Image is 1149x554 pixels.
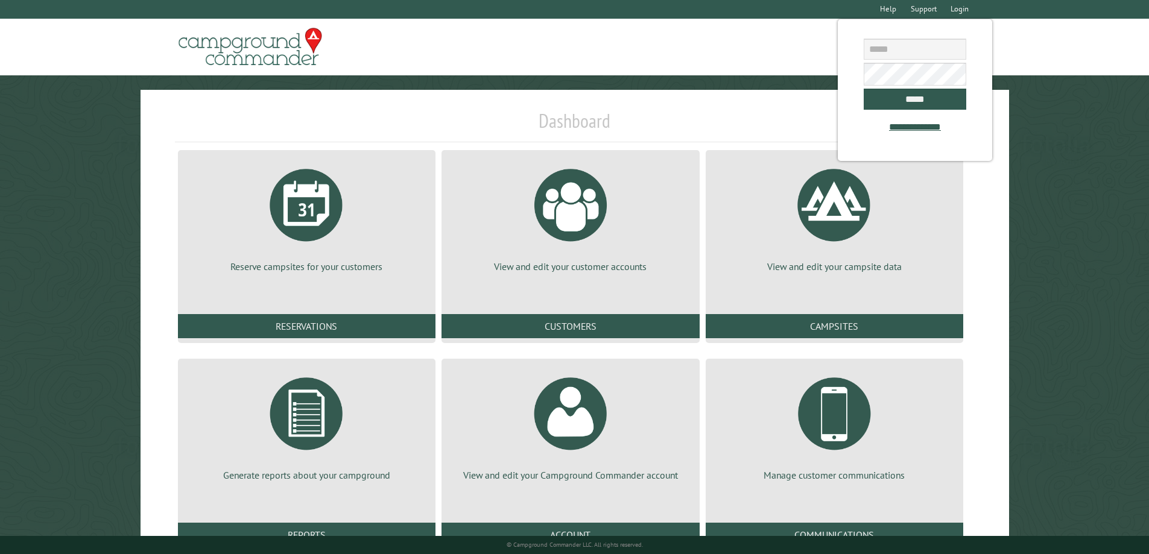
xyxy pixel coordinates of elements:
[442,523,699,547] a: Account
[192,160,421,273] a: Reserve campsites for your customers
[456,368,685,482] a: View and edit your Campground Commander account
[175,24,326,71] img: Campground Commander
[178,523,435,547] a: Reports
[720,368,949,482] a: Manage customer communications
[178,314,435,338] a: Reservations
[192,468,421,482] p: Generate reports about your campground
[456,468,685,482] p: View and edit your Campground Commander account
[175,109,975,142] h1: Dashboard
[456,160,685,273] a: View and edit your customer accounts
[720,468,949,482] p: Manage customer communications
[507,541,643,549] small: © Campground Commander LLC. All rights reserved.
[720,260,949,273] p: View and edit your campsite data
[706,523,963,547] a: Communications
[456,260,685,273] p: View and edit your customer accounts
[442,314,699,338] a: Customers
[720,160,949,273] a: View and edit your campsite data
[192,260,421,273] p: Reserve campsites for your customers
[706,314,963,338] a: Campsites
[192,368,421,482] a: Generate reports about your campground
